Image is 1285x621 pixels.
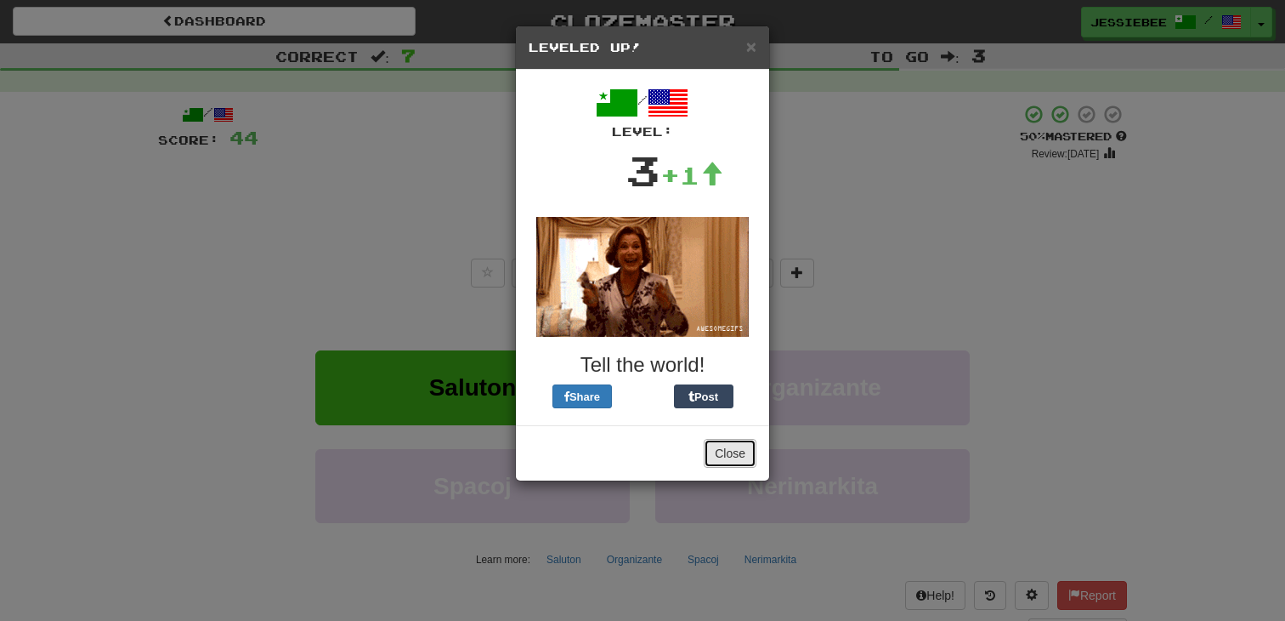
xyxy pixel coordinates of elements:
[704,439,756,468] button: Close
[746,37,756,55] button: Close
[626,140,660,200] div: 3
[529,354,756,376] h3: Tell the world!
[552,385,612,408] button: Share
[529,83,756,140] div: /
[660,158,723,192] div: +1
[536,217,749,337] img: lucille-bluth-8f3fd88a9e1d39ebd4dcae2a3c7398930b7aef404e756e0a294bf35c6fedb1b1.gif
[612,385,674,408] iframe: X Post Button
[529,39,756,56] h5: Leveled Up!
[529,123,756,140] div: Level:
[674,385,733,408] button: Post
[746,37,756,56] span: ×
